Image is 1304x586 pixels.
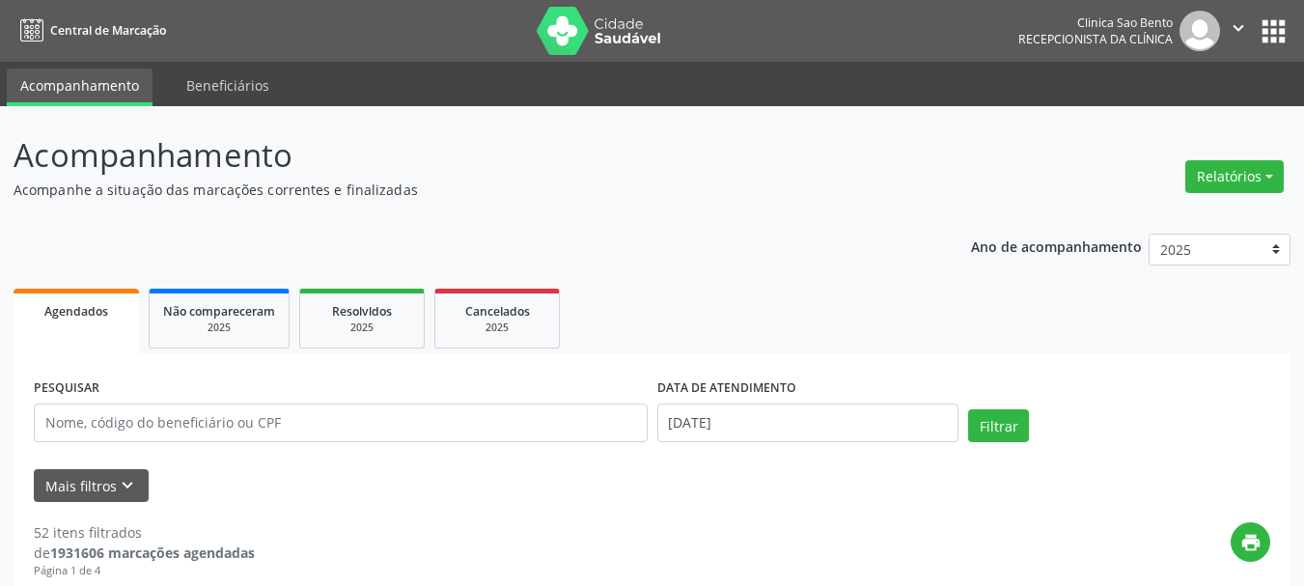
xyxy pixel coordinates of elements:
button: Filtrar [968,409,1029,442]
p: Acompanhamento [14,131,907,180]
button:  [1220,11,1257,51]
div: 52 itens filtrados [34,522,255,543]
div: 2025 [314,321,410,335]
div: de [34,543,255,563]
span: Central de Marcação [50,22,166,39]
button: print [1231,522,1270,562]
p: Acompanhe a situação das marcações correntes e finalizadas [14,180,907,200]
span: Recepcionista da clínica [1018,31,1173,47]
input: Selecione um intervalo [657,404,959,442]
span: Agendados [44,303,108,320]
strong: 1931606 marcações agendadas [50,544,255,562]
div: 2025 [449,321,545,335]
img: img [1179,11,1220,51]
a: Acompanhamento [7,69,153,106]
span: Cancelados [465,303,530,320]
span: Não compareceram [163,303,275,320]
label: DATA DE ATENDIMENTO [657,374,796,404]
button: Relatórios [1185,160,1284,193]
a: Beneficiários [173,69,283,102]
div: 2025 [163,321,275,335]
i:  [1228,17,1249,39]
div: Página 1 de 4 [34,563,255,579]
button: apps [1257,14,1290,48]
span: Resolvidos [332,303,392,320]
button: Mais filtroskeyboard_arrow_down [34,469,149,503]
label: PESQUISAR [34,374,99,404]
div: Clinica Sao Bento [1018,14,1173,31]
input: Nome, código do beneficiário ou CPF [34,404,648,442]
i: print [1240,532,1262,553]
a: Central de Marcação [14,14,166,46]
i: keyboard_arrow_down [117,475,138,496]
p: Ano de acompanhamento [971,234,1142,258]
